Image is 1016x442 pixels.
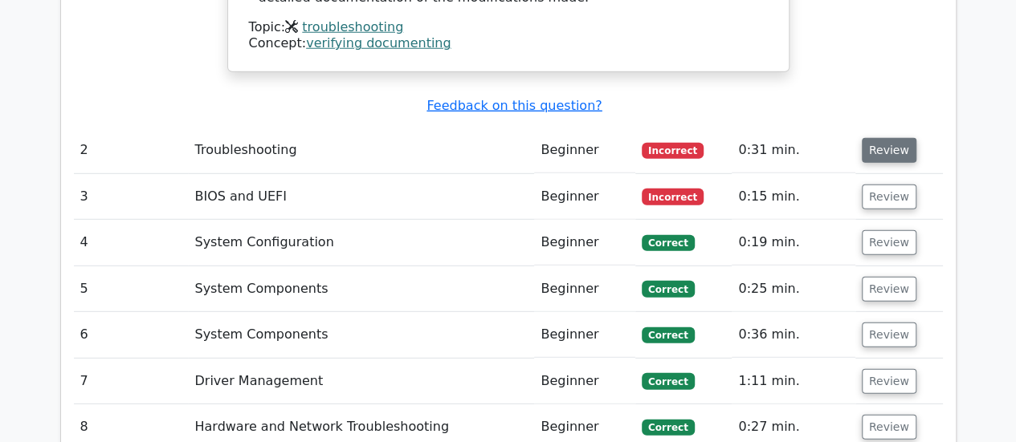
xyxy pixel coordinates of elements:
[188,359,534,404] td: Driver Management
[74,128,189,173] td: 2
[862,369,916,394] button: Review
[188,174,534,220] td: BIOS and UEFI
[862,185,916,209] button: Review
[642,327,694,343] span: Correct
[534,312,635,358] td: Beginner
[188,266,534,312] td: System Components
[862,277,916,302] button: Review
[534,174,635,220] td: Beginner
[642,189,704,205] span: Incorrect
[534,128,635,173] td: Beginner
[642,420,694,436] span: Correct
[732,128,855,173] td: 0:31 min.
[642,373,694,389] span: Correct
[642,235,694,251] span: Correct
[188,220,534,266] td: System Configuration
[862,230,916,255] button: Review
[732,220,855,266] td: 0:19 min.
[306,35,451,51] a: verifying documenting
[74,220,189,266] td: 4
[642,143,704,159] span: Incorrect
[534,220,635,266] td: Beginner
[188,128,534,173] td: Troubleshooting
[642,281,694,297] span: Correct
[74,174,189,220] td: 3
[862,138,916,163] button: Review
[249,35,768,52] div: Concept:
[534,266,635,312] td: Beginner
[732,312,855,358] td: 0:36 min.
[732,174,855,220] td: 0:15 min.
[249,19,768,36] div: Topic:
[188,312,534,358] td: System Components
[74,359,189,404] td: 7
[426,98,602,113] a: Feedback on this question?
[732,359,855,404] td: 1:11 min.
[862,415,916,440] button: Review
[74,312,189,358] td: 6
[862,322,916,347] button: Review
[534,359,635,404] td: Beginner
[302,19,403,34] a: troubleshooting
[732,266,855,312] td: 0:25 min.
[74,266,189,312] td: 5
